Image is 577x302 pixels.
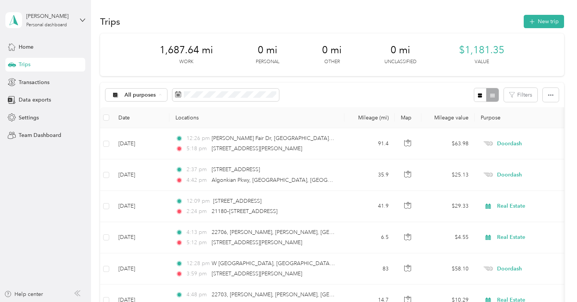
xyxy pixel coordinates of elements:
span: [STREET_ADDRESS][PERSON_NAME] [212,239,302,246]
th: Locations [169,107,344,128]
span: 0 mi [322,44,342,56]
span: 4:48 pm [186,291,208,299]
button: New trip [524,15,564,28]
td: 6.5 [344,222,395,253]
span: Real Estate [497,233,567,242]
p: Work [179,59,193,65]
span: 12:09 pm [186,197,210,205]
span: 12:28 pm [186,259,208,268]
div: [PERSON_NAME] [26,12,74,20]
span: 12:26 pm [186,134,208,143]
span: Team Dashboard [19,131,61,139]
span: 3:59 pm [186,270,208,278]
span: Home [19,43,33,51]
span: All purposes [124,92,156,98]
span: 4:42 pm [186,176,208,184]
td: $58.10 [421,253,475,285]
span: [STREET_ADDRESS] [213,198,261,204]
span: [PERSON_NAME] Fair Dr, [GEOGRAPHIC_DATA], [GEOGRAPHIC_DATA], [GEOGRAPHIC_DATA] [212,135,445,141]
td: $25.13 [421,159,475,191]
h1: Trips [100,17,120,25]
span: W [GEOGRAPHIC_DATA], [GEOGRAPHIC_DATA], [GEOGRAPHIC_DATA] [212,260,389,267]
span: 5:12 pm [186,238,208,247]
span: [STREET_ADDRESS] [212,166,260,173]
span: 1,687.64 mi [159,44,213,56]
img: Legacy Icon [Doordash] [483,173,493,177]
td: $63.98 [421,128,475,159]
td: 91.4 [344,128,395,159]
span: Doordash [497,140,567,148]
span: Doordash [497,265,567,273]
span: 22706, [PERSON_NAME], [PERSON_NAME], [GEOGRAPHIC_DATA], [US_STATE], 20148, [GEOGRAPHIC_DATA] [212,229,482,235]
span: 5:18 pm [186,145,208,153]
span: Data exports [19,96,51,104]
img: Legacy Icon [Doordash] [483,267,493,271]
span: 0 mi [391,44,410,56]
span: [STREET_ADDRESS][PERSON_NAME] [212,145,302,152]
td: 35.9 [344,159,395,191]
span: Transactions [19,78,49,86]
span: Algonkian Pkwy, [GEOGRAPHIC_DATA], [GEOGRAPHIC_DATA], [GEOGRAPHIC_DATA] [212,177,423,183]
th: Mileage value [421,107,475,128]
p: Value [475,59,489,65]
td: 41.9 [344,191,395,222]
th: Map [395,107,421,128]
p: Unclassified [384,59,416,65]
span: 2:37 pm [186,165,208,174]
td: $29.33 [421,191,475,222]
img: Legacy Icon [Doordash] [483,141,493,146]
span: 0 mi [258,44,277,56]
button: Help center [4,290,43,298]
div: Personal dashboard [26,23,67,27]
span: 22703, [PERSON_NAME], [PERSON_NAME], [GEOGRAPHIC_DATA], [US_STATE], 20148, [GEOGRAPHIC_DATA] [212,291,482,298]
span: 4:13 pm [186,228,208,237]
td: [DATE] [112,253,169,285]
p: Personal [256,59,279,65]
p: Other [324,59,340,65]
span: 21180–[STREET_ADDRESS] [212,208,277,215]
iframe: Everlance-gr Chat Button Frame [534,259,577,302]
span: Real Estate [497,202,567,210]
td: 83 [344,253,395,285]
span: Trips [19,60,30,68]
span: $1,181.35 [459,44,504,56]
span: 2:24 pm [186,207,208,216]
td: [DATE] [112,222,169,253]
button: Filters [504,88,537,102]
span: [STREET_ADDRESS][PERSON_NAME] [212,270,302,277]
span: Settings [19,114,39,122]
span: Doordash [497,171,567,179]
td: $4.55 [421,222,475,253]
th: Mileage (mi) [344,107,395,128]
